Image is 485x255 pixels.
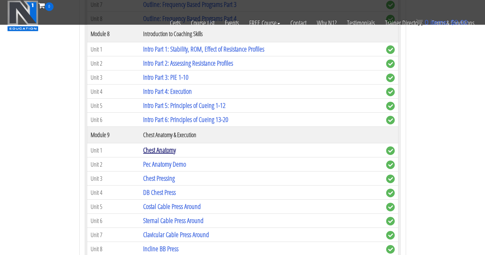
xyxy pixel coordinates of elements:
[386,203,395,211] span: complete
[87,99,140,113] td: Unit 5
[416,19,468,26] a: 0 items: $0.00
[143,87,192,96] a: Intro Part 4: Execution
[386,231,395,240] span: complete
[87,157,140,171] td: Unit 2
[386,102,395,110] span: complete
[143,244,178,253] a: Incline BB Press
[87,42,140,56] td: Unit 1
[143,73,188,82] a: Intro Part 3: PIE 1-10
[386,116,395,124] span: complete
[87,85,140,99] td: Unit 4
[87,228,140,242] td: Unit 7
[87,113,140,127] td: Unit 6
[220,11,244,35] a: Events
[143,174,175,183] a: Chest Pressing
[143,44,264,54] a: Intro Part 1: Stability, ROM, Effect of Resistance Profiles
[87,56,140,70] td: Unit 2
[386,245,395,254] span: complete
[7,0,38,31] img: n1-education
[186,11,220,35] a: Course List
[451,19,468,26] bdi: 0.00
[38,1,54,10] a: 0
[342,11,380,35] a: Testimonials
[87,127,140,143] th: Module 9
[285,11,312,35] a: Contact
[87,200,140,214] td: Unit 5
[87,143,140,157] td: Unit 1
[416,19,423,26] img: icon11.png
[45,2,54,11] span: 0
[312,11,342,35] a: Why N1?
[386,189,395,197] span: complete
[143,216,204,225] a: Sternal Cable Press Around
[87,171,140,186] td: Unit 3
[143,145,176,155] a: Chest Anatomy
[143,230,209,239] a: Clavicular Cable Press Around
[143,159,186,169] a: Pec Anatomy Demo
[386,175,395,183] span: complete
[143,115,228,124] a: Intro Part 6: Principles of Cueing 13-20
[386,74,395,82] span: complete
[425,19,428,26] span: 0
[143,202,201,211] a: Costal Cable Press Around
[140,127,382,143] th: Chest Anatomy & Execution
[386,160,395,169] span: complete
[87,70,140,85] td: Unit 3
[427,11,480,35] a: Terms & Conditions
[244,11,285,35] a: FREE Course
[87,186,140,200] td: Unit 4
[386,59,395,68] span: complete
[143,58,233,68] a: Intro Part 2: Assessing Resistance Profiles
[430,19,449,26] span: items:
[386,45,395,54] span: complete
[143,101,226,110] a: Intro Part 5: Principles of Cueing 1-12
[165,11,186,35] a: Certs
[386,146,395,155] span: complete
[386,217,395,225] span: complete
[87,214,140,228] td: Unit 6
[386,88,395,96] span: complete
[380,11,427,35] a: Trainer Directory
[451,19,454,26] span: $
[143,188,176,197] a: DB Chest Press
